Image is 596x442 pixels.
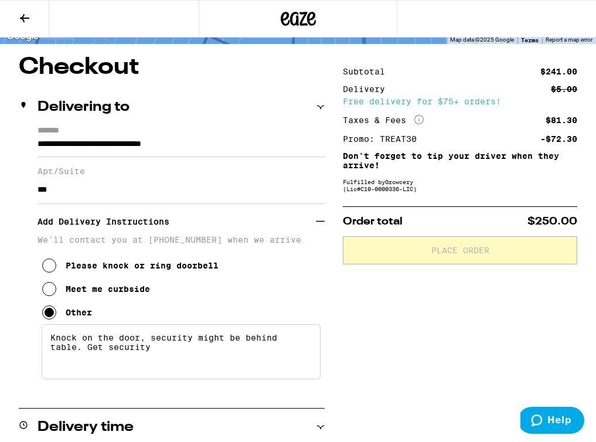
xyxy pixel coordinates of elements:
div: $5.00 [551,85,577,93]
button: Place Order [343,236,577,264]
div: $241.00 [540,67,577,76]
div: Subtotal [343,67,393,76]
button: Other [42,301,92,324]
h1: Checkout [19,56,325,79]
iframe: Opens a widget where you can find more information [520,407,584,436]
span: Map data ©2025 Google [450,36,514,43]
h3: Add Delivery Instructions [38,208,316,235]
div: Promo: TREAT30 [343,135,425,143]
div: Free delivery for $75+ orders! [343,97,577,106]
h2: Delivery time [38,420,134,434]
div: Meet me curbside [66,284,150,294]
div: Please knock or ring doorbell [66,261,219,270]
span: Order total [343,216,403,227]
button: Meet me curbside [42,277,150,301]
a: Terms [521,36,539,43]
label: Apt/Suite [38,166,325,176]
p: Don't forget to tip your driver when they arrive! [343,151,577,170]
a: Report a map error [546,36,592,43]
h2: Delivering to [38,100,130,114]
div: Other [66,308,92,317]
div: $81.30 [546,116,577,124]
div: Fulfilled by Growcery (Lic# C10-0000336-LIC ) [343,178,577,192]
p: We'll contact you at [PHONE_NUMBER] when we arrive [38,235,325,244]
div: Taxes & Fees [343,115,424,125]
span: $250.00 [527,216,577,227]
div: Delivery [343,85,393,93]
button: Please knock or ring doorbell [42,254,219,277]
span: Place Order [431,246,489,254]
div: -$72.30 [540,135,577,143]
